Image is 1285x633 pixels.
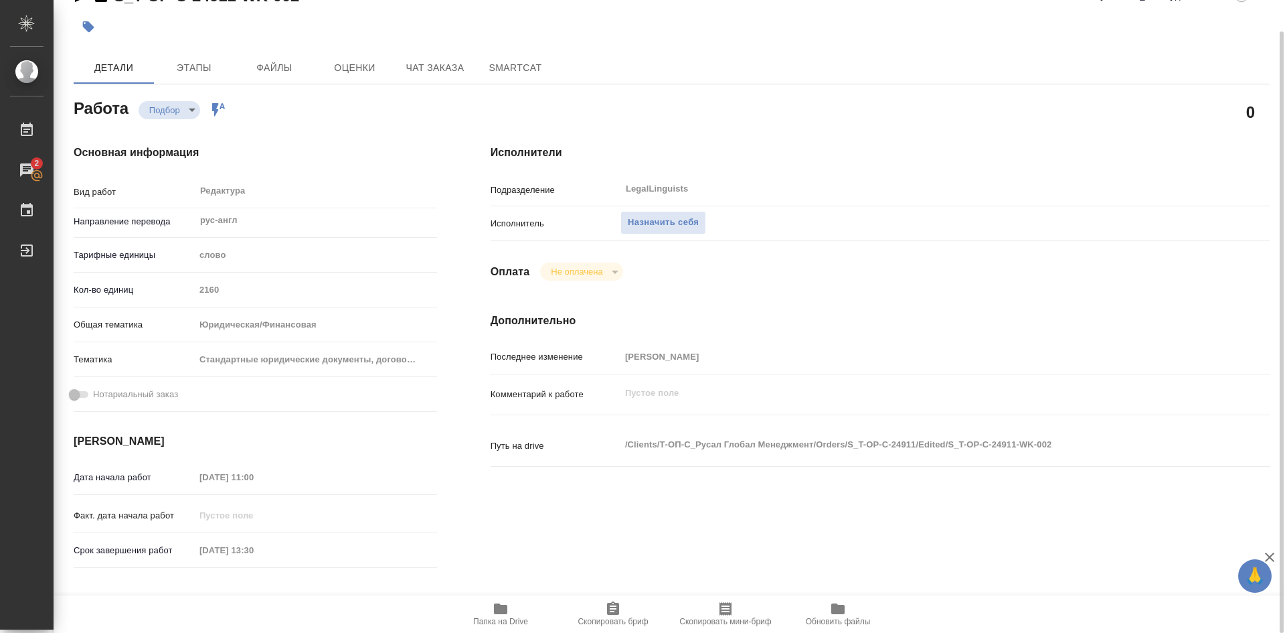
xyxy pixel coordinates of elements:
[74,186,195,199] p: Вид работ
[491,217,620,230] p: Исполнитель
[93,388,178,401] span: Нотариальный заказ
[547,266,606,277] button: Не оплачена
[1246,100,1255,123] h2: 0
[782,595,894,633] button: Обновить файлы
[145,104,184,116] button: Подбор
[473,617,528,626] span: Папка на Drive
[491,350,620,364] p: Последнее изменение
[679,617,771,626] span: Скопировать мини-бриф
[74,12,103,42] button: Добавить тэг
[540,263,622,281] div: Подбор
[74,471,195,484] p: Дата начала работ
[74,353,195,366] p: Тематика
[195,313,437,336] div: Юридическая/Финансовая
[195,541,312,560] input: Пустое поле
[491,439,620,453] p: Путь на drive
[403,60,467,76] span: Чат заказа
[74,145,437,161] h4: Основная информация
[557,595,669,633] button: Скопировать бриф
[620,211,706,234] button: Назначить себя
[628,215,699,230] span: Назначить себя
[162,60,226,76] span: Этапы
[74,544,195,557] p: Срок завершения работ
[195,244,437,267] div: слово
[491,145,1270,161] h4: Исполнители
[578,617,648,626] span: Скопировать бриф
[491,184,620,197] p: Подразделение
[139,101,200,119] div: Подбор
[195,280,437,299] input: Пустое поле
[491,313,1270,329] h4: Дополнительно
[444,595,557,633] button: Папка на Drive
[806,617,871,626] span: Обновить файлы
[483,60,547,76] span: SmartCat
[26,157,47,170] span: 2
[74,283,195,297] p: Кол-во единиц
[195,592,312,612] input: Пустое поле
[195,506,312,525] input: Пустое поле
[1238,559,1272,593] button: 🙏
[74,433,437,449] h4: [PERSON_NAME]
[242,60,307,76] span: Файлы
[74,318,195,332] p: Общая тематика
[74,249,195,262] p: Тарифные единицы
[620,347,1205,366] input: Пустое поле
[82,60,146,76] span: Детали
[3,153,50,187] a: 2
[74,95,128,119] h2: Работа
[669,595,782,633] button: Скопировать мини-бриф
[1244,562,1266,590] span: 🙏
[195,348,437,371] div: Стандартные юридические документы, договоры, уставы
[323,60,387,76] span: Оценки
[74,509,195,522] p: Факт. дата начала работ
[491,264,530,280] h4: Оплата
[74,215,195,228] p: Направление перевода
[620,433,1205,456] textarea: /Clients/Т-ОП-С_Русал Глобал Менеджмент/Orders/S_T-OP-C-24911/Edited/S_T-OP-C-24911-WK-002
[491,388,620,401] p: Комментарий к работе
[195,468,312,487] input: Пустое поле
